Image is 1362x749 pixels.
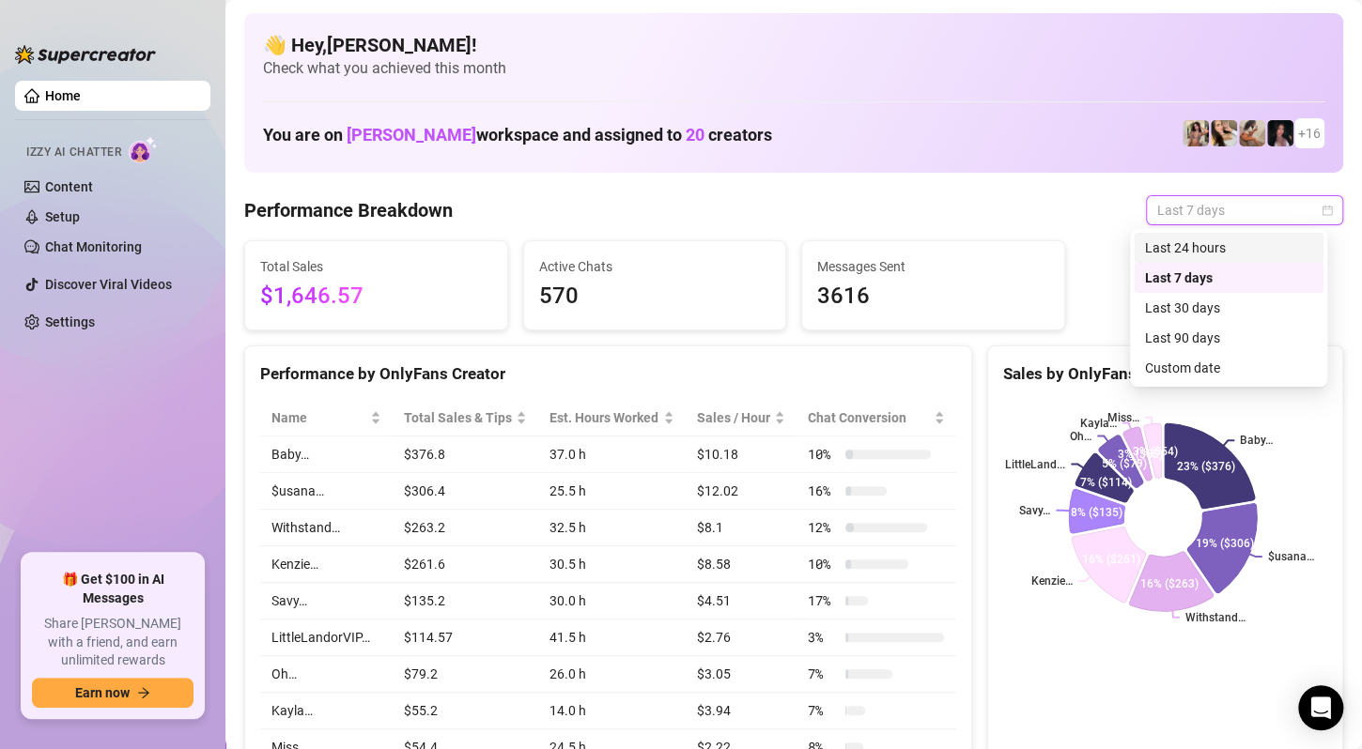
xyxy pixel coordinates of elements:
div: Last 90 days [1145,328,1312,348]
a: Home [45,88,81,103]
a: Chat Monitoring [45,239,142,254]
a: Discover Viral Videos [45,277,172,292]
div: Last 90 days [1134,323,1323,353]
span: Total Sales & Tips [404,407,513,428]
span: 3616 [817,279,1049,314]
td: $2.76 [686,619,797,656]
th: Sales / Hour [686,400,797,436]
div: Last 24 hours [1134,233,1323,263]
img: AI Chatter [129,136,158,163]
div: Last 7 days [1134,263,1323,293]
img: Kayla (@kaylathaylababy) [1239,120,1265,146]
div: Custom date [1134,353,1323,383]
td: Kenzie… [260,546,393,583]
h1: You are on workspace and assigned to creators [263,125,772,145]
td: Kayla… [260,693,393,729]
span: $1,646.57 [260,279,492,314]
span: Earn now [75,685,130,700]
td: $135.2 [393,583,539,619]
td: LittleLandorVIP… [260,619,393,656]
text: Baby… [1240,434,1273,447]
td: 30.0 h [538,583,686,619]
span: Total Sales [260,256,492,277]
span: 3 % [808,627,838,648]
span: Sales / Hour [697,407,770,428]
img: Avry (@avryjennerfree) [1211,120,1237,146]
text: Oh… [1070,430,1091,443]
text: Miss… [1107,411,1138,424]
span: arrow-right [137,686,150,699]
th: Total Sales & Tips [393,400,539,436]
span: 16 % [808,481,838,501]
span: 17 % [808,590,838,611]
td: Withstand… [260,510,393,546]
td: $12.02 [686,473,797,510]
span: Chat Conversion [808,407,930,428]
td: 30.5 h [538,546,686,583]
td: $376.8 [393,436,539,473]
img: logo-BBDzfeDw.svg [15,45,156,64]
td: $3.05 [686,656,797,693]
td: 26.0 h [538,656,686,693]
span: Check what you achieved this month [263,58,1324,79]
span: calendar [1322,205,1333,216]
span: 12 % [808,517,838,538]
span: 20 [686,125,704,145]
span: Last 7 days [1157,196,1332,224]
text: Withstand… [1184,611,1245,624]
div: Est. Hours Worked [549,407,659,428]
td: $10.18 [686,436,797,473]
div: Last 24 hours [1145,237,1312,258]
button: Earn nowarrow-right [32,678,193,708]
div: Last 30 days [1145,298,1312,318]
div: Last 7 days [1145,267,1312,288]
span: + 16 [1298,123,1321,144]
span: Share [PERSON_NAME] with a friend, and earn unlimited rewards [32,615,193,670]
td: $usana… [260,473,393,510]
td: 25.5 h [538,473,686,510]
div: Performance by OnlyFans Creator [260,361,956,387]
td: 41.5 h [538,619,686,656]
div: Open Intercom Messenger [1298,685,1343,730]
span: Izzy AI Chatter [26,144,121,161]
a: Setup [45,209,80,224]
span: [PERSON_NAME] [347,125,476,145]
td: $79.2 [393,656,539,693]
text: Kayla… [1079,417,1116,430]
th: Chat Conversion [797,400,956,436]
td: $8.1 [686,510,797,546]
span: 7 % [808,700,838,721]
th: Name [260,400,393,436]
div: Sales by OnlyFans Creator [1003,361,1327,387]
img: Baby (@babyyyybellaa) [1267,120,1293,146]
td: $3.94 [686,693,797,729]
span: Name [271,407,366,428]
td: $114.57 [393,619,539,656]
td: $261.6 [393,546,539,583]
h4: Performance Breakdown [244,197,453,223]
span: Active Chats [539,256,771,277]
td: $4.51 [686,583,797,619]
span: 10 % [808,444,838,465]
a: Content [45,179,93,194]
td: 37.0 h [538,436,686,473]
text: Kenzie… [1031,574,1073,588]
span: Messages Sent [817,256,1049,277]
div: Last 30 days [1134,293,1323,323]
td: Savy… [260,583,393,619]
td: $263.2 [393,510,539,546]
td: Oh… [260,656,393,693]
span: 570 [539,279,771,314]
td: 32.5 h [538,510,686,546]
span: 10 % [808,554,838,574]
td: $55.2 [393,693,539,729]
a: Settings [45,314,95,329]
td: Baby… [260,436,393,473]
h4: 👋 Hey, [PERSON_NAME] ! [263,32,1324,58]
td: $306.4 [393,473,539,510]
td: 14.0 h [538,693,686,729]
text: $usana… [1267,550,1313,563]
span: 7 % [808,664,838,684]
div: Custom date [1145,358,1312,378]
span: 🎁 Get $100 in AI Messages [32,571,193,607]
